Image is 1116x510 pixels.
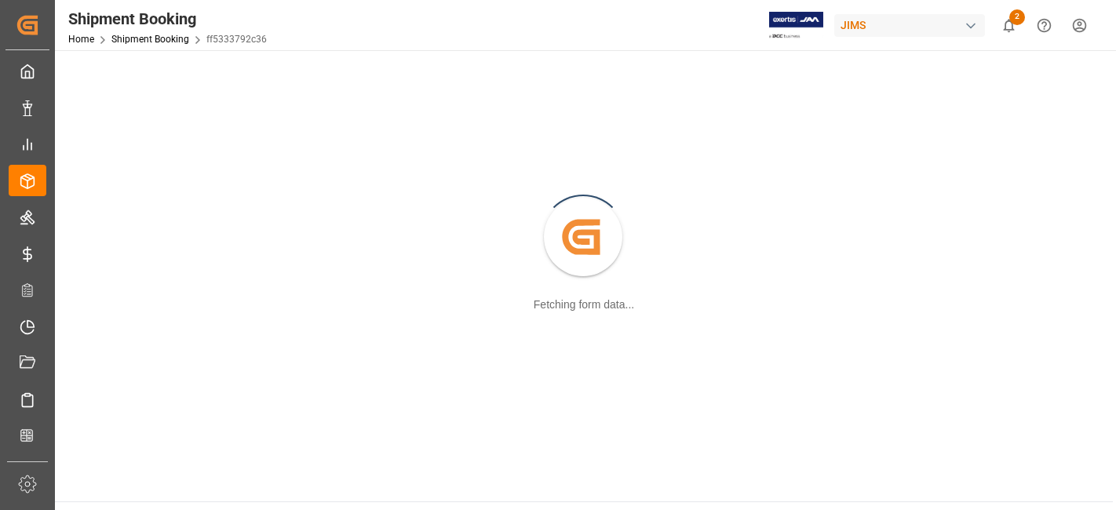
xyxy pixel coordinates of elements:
button: Help Center [1027,8,1062,43]
button: JIMS [834,10,991,40]
div: Shipment Booking [68,7,267,31]
button: show 2 new notifications [991,8,1027,43]
img: Exertis%20JAM%20-%20Email%20Logo.jpg_1722504956.jpg [769,12,823,39]
div: Fetching form data... [534,297,634,313]
a: Home [68,34,94,45]
span: 2 [1009,9,1025,25]
a: Shipment Booking [111,34,189,45]
div: JIMS [834,14,985,37]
